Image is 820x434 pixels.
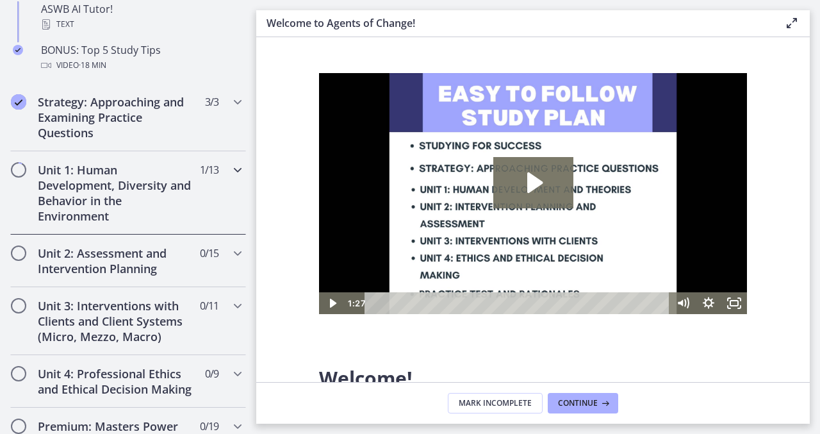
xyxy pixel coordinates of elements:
[41,17,241,32] div: Text
[200,419,218,434] span: 0 / 19
[377,219,402,241] button: Show settings menu
[79,58,106,73] span: · 18 min
[402,219,428,241] button: Fullscreen
[351,219,377,241] button: Mute
[55,219,345,241] div: Playbar
[266,15,764,31] h3: Welcome to Agents of Change!
[200,298,218,313] span: 0 / 11
[38,298,194,344] h2: Unit 3: Interventions with Clients and Client Systems (Micro, Mezzo, Macro)
[38,162,194,224] h2: Unit 1: Human Development, Diversity and Behavior in the Environment
[38,246,194,276] h2: Unit 2: Assessment and Intervention Planning
[38,366,194,397] h2: Unit 4: Professional Ethics and Ethical Decision Making
[548,393,618,413] button: Continue
[205,366,218,381] span: 0 / 9
[205,94,218,110] span: 3 / 3
[200,162,218,178] span: 1 / 13
[41,42,241,73] div: BONUS: Top 5 Study Tips
[38,94,194,140] h2: Strategy: Approaching and Examining Practice Questions
[13,45,23,55] i: Completed
[448,393,543,413] button: Mark Incomplete
[459,398,532,408] span: Mark Incomplete
[41,58,241,73] div: Video
[319,365,413,391] span: Welcome!
[200,246,218,261] span: 0 / 15
[558,398,598,408] span: Continue
[11,94,26,110] i: Completed
[174,84,254,135] button: Play Video: c1o6hcmjueu5qasqsu00.mp4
